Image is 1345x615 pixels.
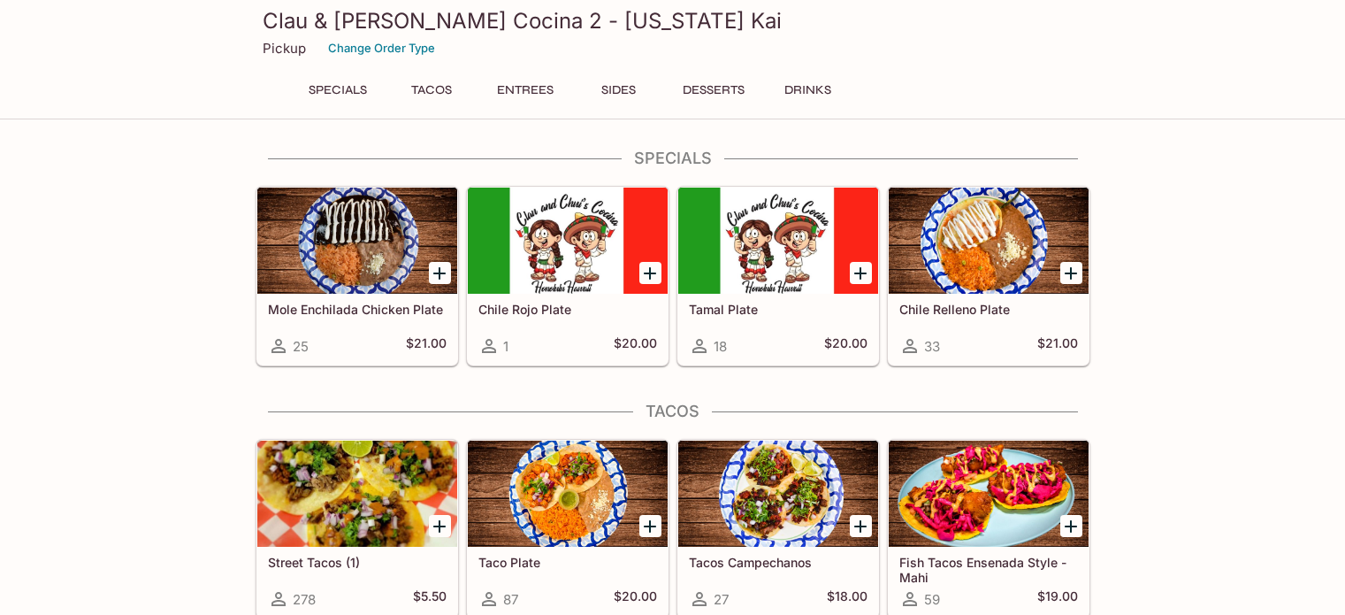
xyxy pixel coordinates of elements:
[468,441,668,547] div: Taco Plate
[503,591,518,608] span: 87
[1060,262,1082,284] button: Add Chile Relleno Plate
[268,555,447,570] h5: Street Tacos (1)
[257,441,457,547] div: Street Tacos (1)
[1037,335,1078,357] h5: $21.00
[889,441,1089,547] div: Fish Tacos Ensenada Style - Mahi
[1037,588,1078,610] h5: $19.00
[293,591,316,608] span: 278
[468,188,668,294] div: Chile Rojo Plate
[899,302,1078,317] h5: Chile Relleno Plate
[429,515,451,537] button: Add Street Tacos (1)
[768,78,848,103] button: Drinks
[263,40,306,57] p: Pickup
[689,302,867,317] h5: Tamal Plate
[614,335,657,357] h5: $20.00
[256,149,1090,168] h4: Specials
[257,188,457,294] div: Mole Enchilada Chicken Plate
[924,591,940,608] span: 59
[503,338,508,355] span: 1
[320,35,443,62] button: Change Order Type
[614,588,657,610] h5: $20.00
[889,188,1089,294] div: Chile Relleno Plate
[579,78,659,103] button: Sides
[678,188,878,294] div: Tamal Plate
[850,515,872,537] button: Add Tacos Campechanos
[677,187,879,365] a: Tamal Plate18$20.00
[639,515,661,537] button: Add Taco Plate
[429,262,451,284] button: Add Mole Enchilada Chicken Plate
[485,78,565,103] button: Entrees
[714,338,727,355] span: 18
[673,78,754,103] button: Desserts
[406,335,447,357] h5: $21.00
[256,187,458,365] a: Mole Enchilada Chicken Plate25$21.00
[478,555,657,570] h5: Taco Plate
[850,262,872,284] button: Add Tamal Plate
[827,588,867,610] h5: $18.00
[689,555,867,570] h5: Tacos Campechanos
[413,588,447,610] h5: $5.50
[467,187,669,365] a: Chile Rojo Plate1$20.00
[478,302,657,317] h5: Chile Rojo Plate
[924,338,940,355] span: 33
[256,402,1090,421] h4: Tacos
[293,338,309,355] span: 25
[824,335,867,357] h5: $20.00
[263,7,1083,35] h3: Clau & [PERSON_NAME] Cocina 2 - [US_STATE] Kai
[899,555,1078,584] h5: Fish Tacos Ensenada Style - Mahi
[639,262,661,284] button: Add Chile Rojo Plate
[1060,515,1082,537] button: Add Fish Tacos Ensenada Style - Mahi
[888,187,1089,365] a: Chile Relleno Plate33$21.00
[678,441,878,547] div: Tacos Campechanos
[714,591,729,608] span: 27
[392,78,471,103] button: Tacos
[298,78,378,103] button: Specials
[268,302,447,317] h5: Mole Enchilada Chicken Plate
